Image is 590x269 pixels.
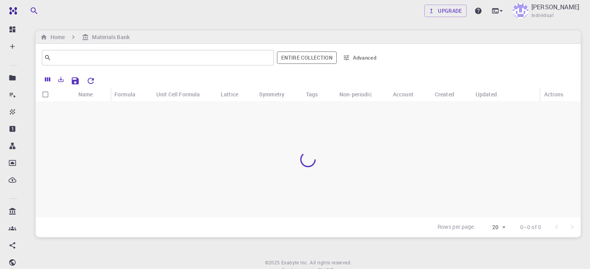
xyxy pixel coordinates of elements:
div: Tags [306,87,318,102]
div: Lattice [221,87,238,102]
div: Actions [540,87,581,102]
div: Actions [544,87,563,102]
div: Icon [55,87,74,102]
button: Advanced [340,51,380,64]
div: Formula [111,87,152,102]
p: [PERSON_NAME] [531,2,579,12]
nav: breadcrumb [39,33,131,41]
div: Formula [114,87,135,102]
div: Symmetry [259,87,284,102]
a: Upgrade [424,5,467,17]
button: Reset Explorer Settings [83,73,99,89]
p: 0–0 of 0 [520,223,541,231]
span: Filter throughout whole library including sets (folders) [277,51,337,64]
span: Exabyte Inc. [281,259,308,266]
div: Account [389,87,431,102]
button: Entire collection [277,51,337,64]
img: logo [6,7,17,15]
img: aicha naboulsi [513,3,528,19]
div: Created [431,87,472,102]
div: Symmetry [255,87,302,102]
div: Updated [476,87,497,102]
button: Export [54,73,67,86]
div: Name [74,87,111,102]
div: Lattice [217,87,255,102]
h6: Home [47,33,65,41]
div: Tags [302,87,336,102]
div: Unit Cell Formula [156,87,200,102]
div: 20 [479,222,508,233]
span: © 2025 [265,259,281,267]
span: All rights reserved. [310,259,351,267]
div: Name [78,87,93,102]
p: Rows per page: [438,223,476,232]
div: Non-periodic [336,87,389,102]
button: Columns [41,73,54,86]
button: Save Explorer Settings [67,73,83,89]
div: Account [393,87,414,102]
div: Updated [472,87,514,102]
span: Individual [531,12,554,19]
h6: Materials Bank [89,33,129,41]
div: Unit Cell Formula [152,87,217,102]
div: Created [435,87,454,102]
div: Non-periodic [339,87,372,102]
a: Exabyte Inc. [281,259,308,267]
